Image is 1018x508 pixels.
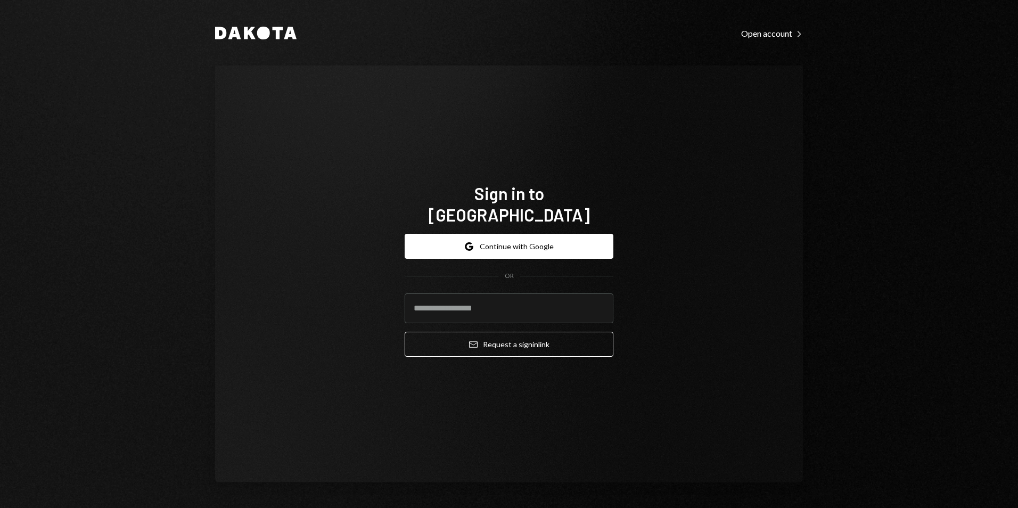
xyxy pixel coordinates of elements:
[505,272,514,281] div: OR
[741,27,803,39] a: Open account
[405,234,613,259] button: Continue with Google
[741,28,803,39] div: Open account
[405,332,613,357] button: Request a signinlink
[405,183,613,225] h1: Sign in to [GEOGRAPHIC_DATA]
